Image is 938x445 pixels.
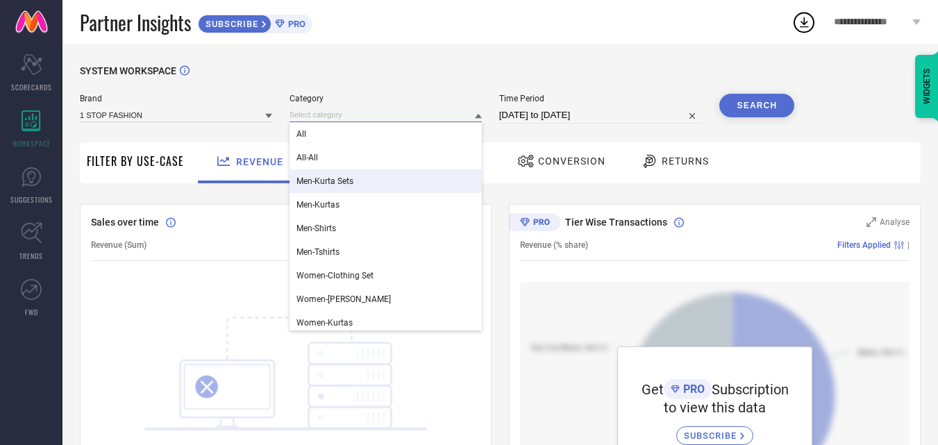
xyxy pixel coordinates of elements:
span: PRO [680,383,705,396]
div: Women-Clothing Set [290,264,482,287]
span: TRENDS [19,251,43,261]
div: All-All [290,146,482,169]
span: SUGGESTIONS [10,194,53,205]
div: Men-Shirts [290,217,482,240]
span: Tier Wise Transactions [565,217,667,228]
span: Men-Tshirts [296,247,340,257]
span: Men-Kurtas [296,200,340,210]
span: Get [642,381,664,398]
span: Category [290,94,482,103]
span: SUBSCRIBE [199,19,262,29]
div: Men-Kurtas [290,193,482,217]
span: SUBSCRIBE [684,430,740,441]
span: Men-Shirts [296,224,336,233]
span: Partner Insights [80,8,191,37]
button: Search [719,94,794,117]
span: Women-Kurtas [296,318,353,328]
div: Premium [509,213,560,234]
svg: Zoom [866,217,876,227]
span: Conversion [538,156,605,167]
span: Analyse [880,217,910,227]
span: Subscription [712,381,789,398]
div: Men-Kurta Sets [290,169,482,193]
input: Select time period [499,107,703,124]
span: | [907,240,910,250]
span: SCORECARDS [11,82,52,92]
span: Women-Clothing Set [296,271,374,280]
span: Filter By Use-Case [87,153,184,169]
span: Brand [80,94,272,103]
span: Revenue (Sum) [91,240,146,250]
span: SYSTEM WORKSPACE [80,65,176,76]
div: All [290,122,482,146]
div: Women-Kurtas [290,311,482,335]
div: Women-Kurta Sets [290,287,482,311]
span: PRO [285,19,305,29]
a: SUBSCRIBEPRO [198,11,312,33]
span: WORKSPACE [12,138,51,149]
span: Filters Applied [837,240,891,250]
span: FWD [25,307,38,317]
div: Open download list [792,10,816,35]
span: All-All [296,153,318,162]
input: Select category [290,108,482,122]
span: Women-[PERSON_NAME] [296,294,391,304]
span: to view this data [664,399,766,416]
span: Sales over time [91,217,159,228]
span: Revenue (% share) [520,240,588,250]
span: Men-Kurta Sets [296,176,353,186]
span: All [296,129,306,139]
div: Men-Tshirts [290,240,482,264]
span: Time Period [499,94,703,103]
span: Revenue [236,156,283,167]
a: SUBSCRIBE [676,416,753,445]
span: Returns [662,156,709,167]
